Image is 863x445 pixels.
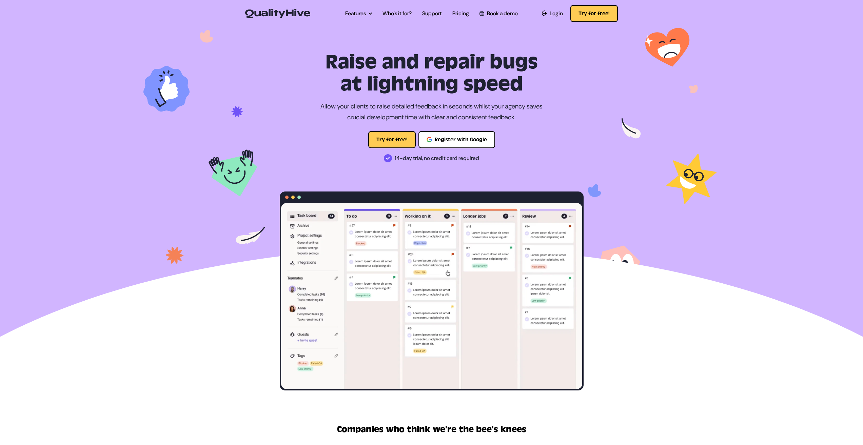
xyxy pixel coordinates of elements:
[315,101,549,123] p: Allow your clients to raise detailed feedback in seconds whilst your agency saves crucial develop...
[479,9,517,18] a: Book a demo
[368,131,416,148] button: Try for free!
[479,11,484,16] img: Book a QualityHive Demo
[280,52,584,96] h1: Raise and repair bugs at lightning speed
[143,26,720,344] img: Task Tracking Tool for Designers
[570,5,618,22] button: Try for free!
[345,9,372,18] a: Features
[542,9,563,18] a: Login
[550,9,563,18] span: Login
[245,9,310,18] img: QualityHive - Bug Tracking Tool
[395,153,479,164] span: 14-day trial, no credit card required
[337,423,526,436] h2: Companies who think we're the bee's knees
[418,131,495,148] button: Register with Google
[384,154,392,162] img: 14-day trial, no credit card required
[383,9,412,18] a: Who's it for?
[452,9,469,18] a: Pricing
[422,9,442,18] a: Support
